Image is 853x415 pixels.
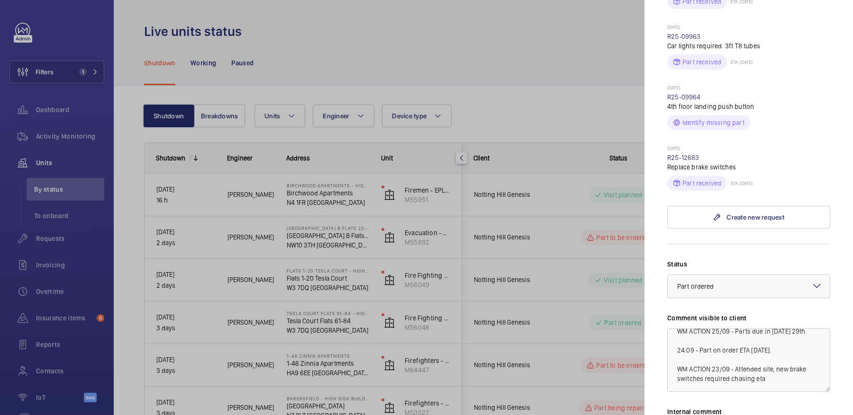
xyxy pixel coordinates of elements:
[682,57,721,67] p: Part received
[682,118,744,127] p: Identify missing part
[667,162,830,172] p: Replace brake switches
[667,145,830,153] p: [DATE]
[667,93,701,101] a: R25-09964
[682,178,721,188] p: Part received
[667,85,830,92] p: [DATE]
[667,259,830,269] label: Status
[667,33,701,40] a: R25-09963
[727,180,753,186] p: ETA: [DATE]
[667,41,830,51] p: Car lights required. 3ft T8 tubes
[667,102,830,111] p: 4th floor landing push button
[667,313,830,323] label: Comment visible to client
[667,24,830,32] p: [DATE]
[727,59,753,65] p: ETA: [DATE]
[667,154,699,161] a: R25-12683
[667,206,830,229] a: Create new request
[677,283,714,290] span: Part ordered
